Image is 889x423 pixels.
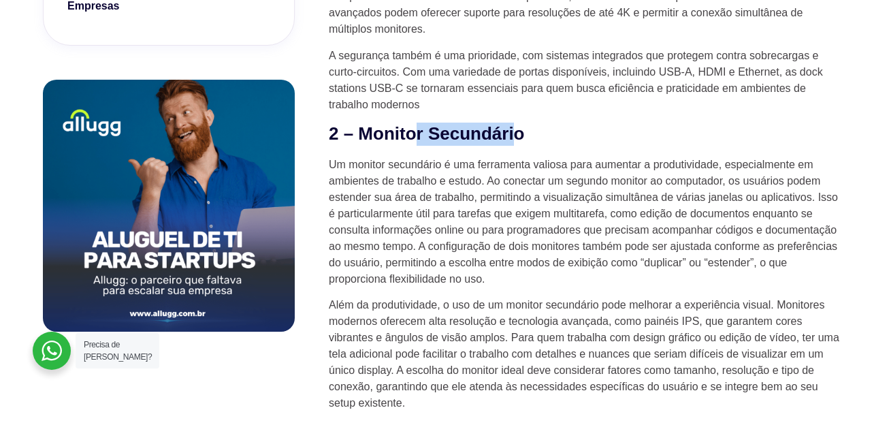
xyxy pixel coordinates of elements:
[84,340,152,362] span: Precisa de [PERSON_NAME]?
[329,157,846,287] p: Um monitor secundário é uma ferramenta valiosa para aumentar a produtividade, especialmente em am...
[43,80,295,332] img: aluguel de notebook para startups
[329,48,846,113] p: A segurança também é uma prioridade, com sistemas integrados que protegem contra sobrecargas e cu...
[329,297,846,411] p: Além da produtividade, o uso de um monitor secundário pode melhorar a experiência visual. Monitor...
[821,358,889,423] div: Widget de chat
[821,358,889,423] iframe: Chat Widget
[329,123,846,146] h2: 2 – Monitor Secundário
